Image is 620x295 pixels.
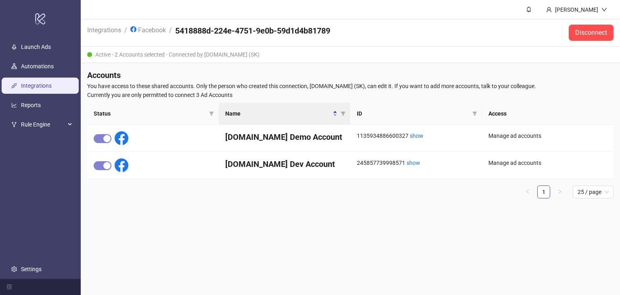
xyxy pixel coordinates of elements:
[488,131,607,140] div: Manage ad accounts
[357,158,475,167] div: 245857739998571
[86,25,123,34] a: Integrations
[341,111,346,116] span: filter
[225,109,331,118] span: Name
[525,189,530,194] span: left
[175,25,330,36] h4: 5418888d-224e-4751-9e0b-59d1d4b81789
[225,158,344,170] h4: [DOMAIN_NAME] Dev Account
[552,5,601,14] div: [PERSON_NAME]
[357,131,475,140] div: 1135934886600327
[557,189,562,194] span: right
[21,102,41,108] a: Reports
[87,70,614,81] h4: Accounts
[21,82,52,89] a: Integrations
[569,25,614,41] button: Disconnect
[129,25,168,34] a: Facebook
[207,107,216,120] span: filter
[471,107,479,120] span: filter
[87,82,614,91] span: You have access to these shared accounts. Only the person who created this connection, [DOMAIN_NA...
[521,185,534,198] button: left
[6,284,12,290] span: menu-fold
[219,103,350,125] th: Name
[472,111,477,116] span: filter
[94,109,206,118] span: Status
[482,103,614,125] th: Access
[87,91,614,99] span: Currently you are only permitted to connect 3 Ad Accounts
[537,185,550,198] li: 1
[21,116,65,133] span: Rule Engine
[601,7,607,13] span: down
[553,185,566,198] button: right
[339,107,347,120] span: filter
[538,186,550,198] a: 1
[410,133,423,139] a: show
[169,25,172,40] li: /
[11,122,17,127] span: fork
[21,266,42,272] a: Settings
[225,131,344,143] h4: [DOMAIN_NAME] Demo Account
[488,158,607,167] div: Manage ad accounts
[546,7,552,13] span: user
[575,29,607,36] span: Disconnect
[81,46,620,63] div: Active - 2 Accounts selected - Connected by [DOMAIN_NAME] (SK)
[21,44,51,50] a: Launch Ads
[578,186,609,198] span: 25 / page
[553,185,566,198] li: Next Page
[406,160,420,166] a: show
[526,6,532,12] span: bell
[21,63,54,70] a: Automations
[357,109,469,118] span: ID
[521,185,534,198] li: Previous Page
[124,25,127,40] li: /
[209,111,214,116] span: filter
[573,185,614,198] div: Page Size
